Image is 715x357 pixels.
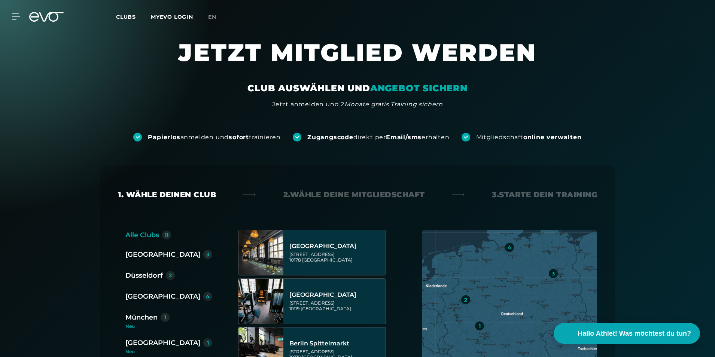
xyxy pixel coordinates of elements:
[169,273,172,278] div: 2
[289,251,383,263] div: [STREET_ADDRESS] 10178 [GEOGRAPHIC_DATA]
[164,315,166,320] div: 1
[125,291,200,302] div: [GEOGRAPHIC_DATA]
[238,279,283,324] img: Berlin Rosenthaler Platz
[492,189,597,200] div: 3. Starte dein Training
[125,249,200,260] div: [GEOGRAPHIC_DATA]
[523,134,582,141] strong: online verwalten
[133,37,582,82] h1: JETZT MITGLIED WERDEN
[125,338,200,348] div: [GEOGRAPHIC_DATA]
[125,312,158,323] div: München
[370,83,468,94] em: ANGEBOT SICHERN
[208,13,216,20] span: en
[578,329,691,339] span: Hallo Athlet! Was möchtest du tun?
[554,323,700,344] button: Hallo Athlet! Was möchtest du tun?
[386,134,422,141] strong: Email/sms
[148,134,180,141] strong: Papierlos
[479,323,481,329] div: 1
[208,13,225,21] a: en
[289,300,383,311] div: [STREET_ADDRESS] 10119 [GEOGRAPHIC_DATA]
[552,271,555,276] div: 3
[151,13,193,20] a: MYEVO LOGIN
[118,189,216,200] div: 1. Wähle deinen Club
[272,100,443,109] div: Jetzt anmelden und 2
[238,230,283,275] img: Berlin Alexanderplatz
[289,242,383,250] div: [GEOGRAPHIC_DATA]
[508,245,511,250] div: 4
[307,134,353,141] strong: Zugangscode
[206,294,210,299] div: 4
[206,252,209,257] div: 3
[125,230,159,240] div: Alle Clubs
[464,297,467,302] div: 2
[125,270,163,281] div: Düsseldorf
[476,133,582,141] div: Mitgliedschaft
[125,350,212,354] div: Neu
[307,133,449,141] div: direkt per erhalten
[289,340,383,347] div: Berlin Spittelmarkt
[116,13,136,20] span: Clubs
[148,133,281,141] div: anmelden und trainieren
[125,324,218,329] div: Neu
[344,101,443,108] em: Monate gratis Training sichern
[289,291,383,299] div: [GEOGRAPHIC_DATA]
[116,13,151,20] a: Clubs
[207,340,209,345] div: 1
[165,232,168,238] div: 11
[229,134,249,141] strong: sofort
[283,189,425,200] div: 2. Wähle deine Mitgliedschaft
[247,82,467,94] div: CLUB AUSWÄHLEN UND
